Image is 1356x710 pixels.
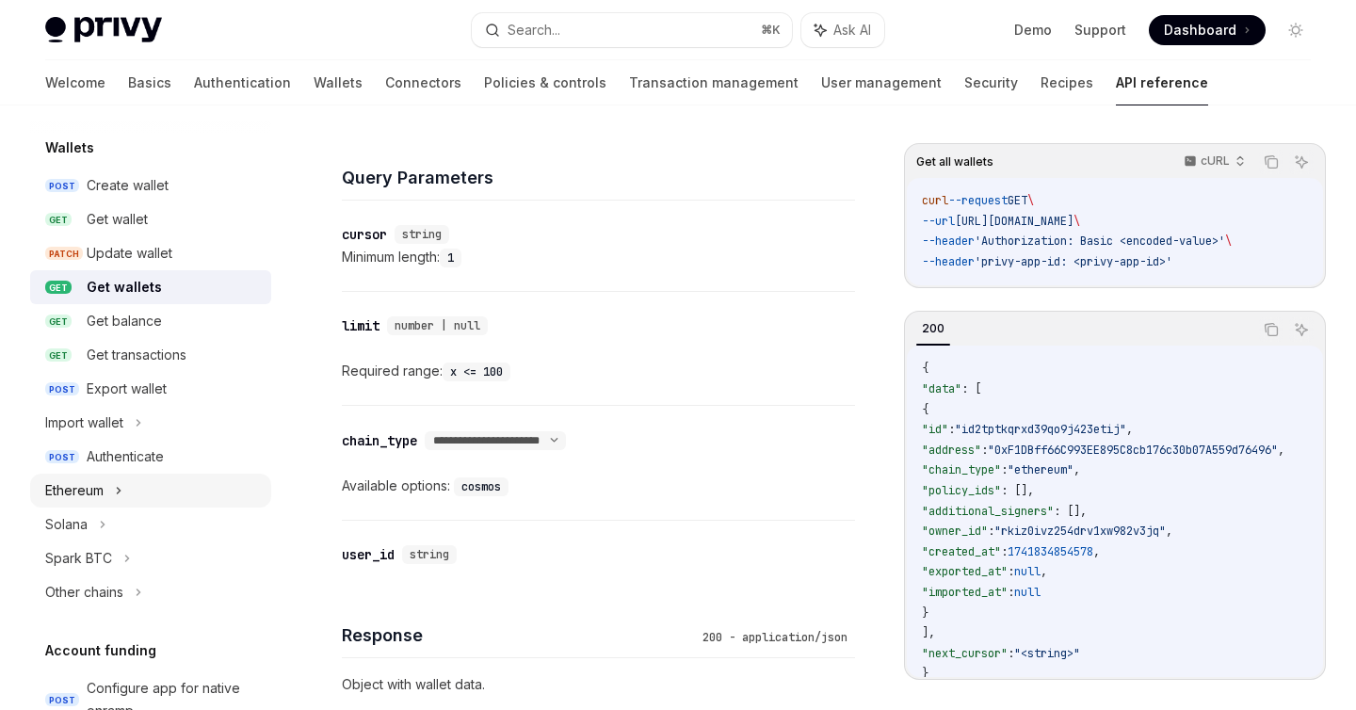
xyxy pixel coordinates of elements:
[833,21,871,40] span: Ask AI
[1014,585,1041,600] span: null
[45,60,105,105] a: Welcome
[1008,564,1014,579] span: :
[955,214,1073,229] span: [URL][DOMAIN_NAME]
[964,60,1018,105] a: Security
[948,193,1008,208] span: --request
[194,60,291,105] a: Authentication
[45,450,79,464] span: POST
[1126,422,1133,437] span: ,
[981,443,988,458] span: :
[1289,317,1314,342] button: Ask AI
[975,234,1225,249] span: 'Authorization: Basic <encoded-value>'
[1001,483,1034,498] span: : [],
[922,585,1008,600] span: "imported_at"
[1166,524,1172,539] span: ,
[87,344,186,366] div: Get transactions
[1173,146,1253,178] button: cURL
[30,304,271,338] a: GETGet balance
[342,673,855,696] p: Object with wallet data.
[440,249,461,267] code: 1
[454,477,508,496] code: cosmos
[922,381,961,396] span: "data"
[922,193,948,208] span: curl
[45,581,123,604] div: Other chains
[45,382,79,396] span: POST
[45,547,112,570] div: Spark BTC
[916,317,950,340] div: 200
[1281,15,1311,45] button: Toggle dark mode
[1073,214,1080,229] span: \
[342,360,855,382] div: Required range:
[922,605,928,621] span: }
[342,246,855,268] div: Minimum length:
[922,214,955,229] span: --url
[922,234,975,249] span: --header
[87,310,162,332] div: Get balance
[1014,21,1052,40] a: Demo
[1074,21,1126,40] a: Support
[922,443,981,458] span: "address"
[955,422,1126,437] span: "id2tptkqrxd39qo9j423etij"
[1008,462,1073,477] span: "ethereum"
[87,208,148,231] div: Get wallet
[30,440,271,474] a: POSTAuthenticate
[1054,504,1087,519] span: : [],
[342,622,695,648] h4: Response
[45,693,79,707] span: POST
[45,513,88,536] div: Solana
[45,281,72,295] span: GET
[45,247,83,261] span: PATCH
[821,60,942,105] a: User management
[1027,193,1034,208] span: \
[988,443,1278,458] span: "0xF1DBff66C993EE895C8cb176c30b07A559d76496"
[1014,646,1080,661] span: "<string>"
[1001,544,1008,559] span: :
[629,60,799,105] a: Transaction management
[922,361,928,376] span: {
[1014,564,1041,579] span: null
[87,276,162,299] div: Get wallets
[1001,462,1008,477] span: :
[695,628,855,647] div: 200 - application/json
[1041,564,1047,579] span: ,
[30,202,271,236] a: GETGet wallet
[30,270,271,304] a: GETGet wallets
[922,483,1001,498] span: "policy_ids"
[87,378,167,400] div: Export wallet
[45,17,162,43] img: light logo
[922,504,1054,519] span: "additional_signers"
[484,60,606,105] a: Policies & controls
[472,13,791,47] button: Search...⌘K
[922,544,1001,559] span: "created_at"
[1149,15,1266,45] a: Dashboard
[922,666,928,681] span: }
[1278,443,1284,458] span: ,
[1116,60,1208,105] a: API reference
[87,174,169,197] div: Create wallet
[45,213,72,227] span: GET
[30,338,271,372] a: GETGet transactions
[45,411,123,434] div: Import wallet
[342,475,855,497] div: Available options:
[45,348,72,363] span: GET
[402,227,442,242] span: string
[948,422,955,437] span: :
[342,165,855,190] h4: Query Parameters
[975,254,1172,269] span: 'privy-app-id: <privy-app-id>'
[922,422,948,437] span: "id"
[30,236,271,270] a: PATCHUpdate wallet
[128,60,171,105] a: Basics
[342,225,387,244] div: cursor
[994,524,1166,539] span: "rkiz0ivz254drv1xw982v3jq"
[30,169,271,202] a: POSTCreate wallet
[1008,193,1027,208] span: GET
[922,254,975,269] span: --header
[443,363,510,381] code: x <= 100
[45,639,156,662] h5: Account funding
[395,318,480,333] span: number | null
[1093,544,1100,559] span: ,
[342,545,395,564] div: user_id
[385,60,461,105] a: Connectors
[1225,234,1232,249] span: \
[922,462,1001,477] span: "chain_type"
